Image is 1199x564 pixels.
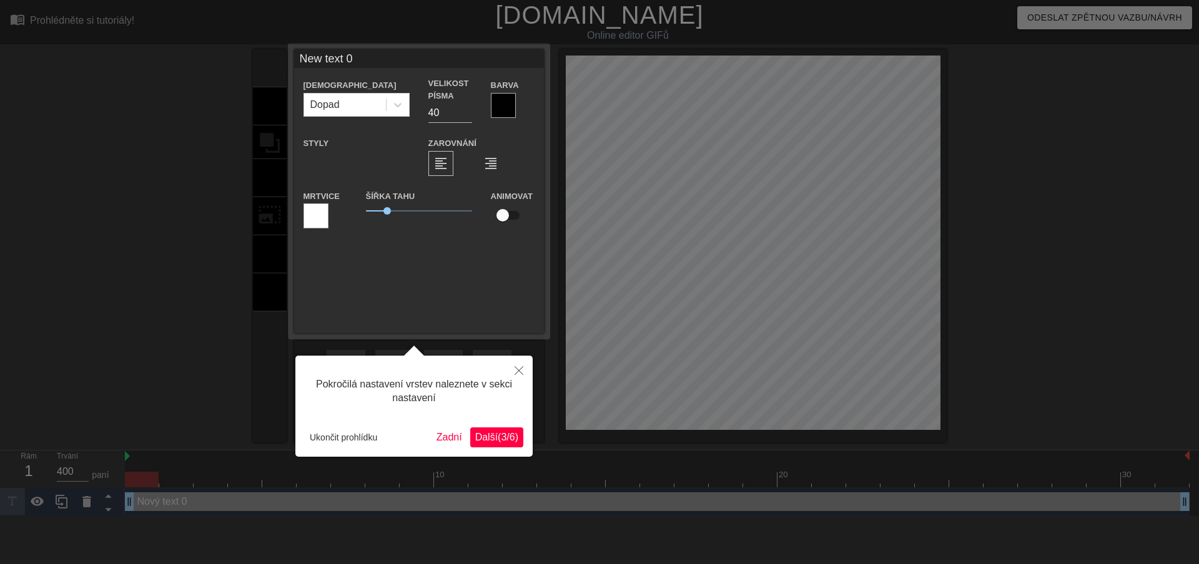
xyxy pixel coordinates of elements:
font: 3/6 [501,432,515,442]
font: ) [515,432,518,442]
font: Ukončit prohlídku [310,432,377,442]
font: Zadní [437,432,462,442]
font: Pokročilá nastavení vrstev naleznete v sekci nastavení [316,379,512,403]
button: Další [470,427,523,447]
button: Ukončit prohlídku [305,428,382,447]
button: Blízko [505,356,533,384]
font: ( [498,432,501,442]
font: Další [475,432,498,442]
button: Zadní [432,427,467,447]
